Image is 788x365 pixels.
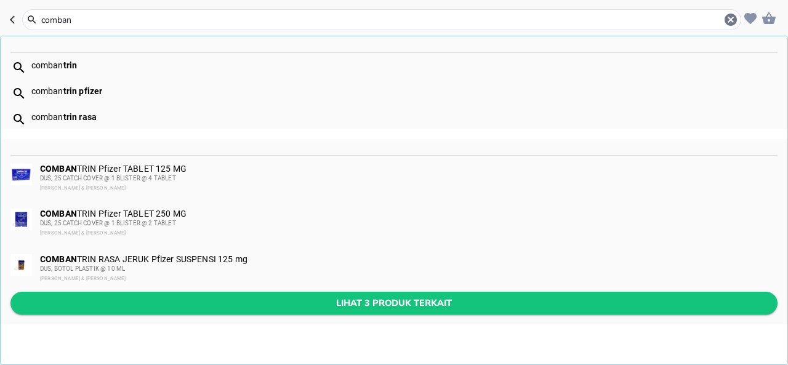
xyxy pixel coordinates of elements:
span: Lihat 3 produk terkait [20,295,768,311]
div: comban [31,112,777,122]
b: COMBAN [40,164,77,174]
b: trin pfizer [63,86,103,96]
span: DUS, 25 CATCH COVER @ 1 BLISTER @ 4 TABLET [40,175,176,182]
span: DUS, 25 CATCH COVER @ 1 BLISTER @ 2 TABLET [40,220,176,227]
b: trin rasa [63,112,97,122]
b: COMBAN [40,254,77,264]
input: Cari 4000+ produk di sini [40,14,723,26]
div: comban [31,86,777,96]
span: DUS, BOTOL PLASTIK @ 10 ML [40,265,125,272]
b: COMBAN [40,209,77,219]
div: comban [31,60,777,70]
span: [PERSON_NAME] & [PERSON_NAME] [40,185,126,191]
span: [PERSON_NAME] & [PERSON_NAME] [40,276,126,281]
div: TRIN Pfizer TABLET 125 MG [40,164,776,193]
button: Lihat 3 produk terkait [10,292,778,315]
div: TRIN RASA JERUK Pfizer SUSPENSI 125 mg [40,254,776,284]
span: [PERSON_NAME] & [PERSON_NAME] [40,230,126,236]
div: TRIN Pfizer TABLET 250 MG [40,209,776,238]
b: trin [63,60,78,70]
